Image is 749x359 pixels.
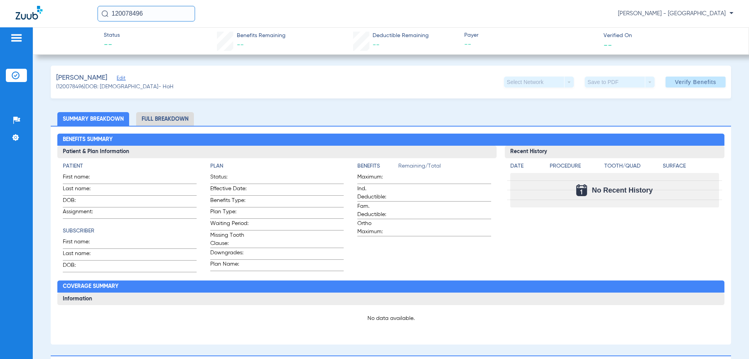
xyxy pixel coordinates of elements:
app-breakdown-title: Date [510,162,543,173]
span: Deductible Remaining [373,32,429,40]
img: hamburger-icon [10,33,23,43]
span: (120078496) DOB: [DEMOGRAPHIC_DATA] - HoH [56,83,174,91]
iframe: Chat Widget [710,321,749,359]
span: Plan Type: [210,208,248,218]
img: Zuub Logo [16,6,43,20]
span: [PERSON_NAME] [56,73,107,83]
h4: Subscriber [63,227,196,235]
span: Status: [210,173,248,184]
span: Downgrades: [210,249,248,259]
span: Waiting Period: [210,220,248,230]
span: [PERSON_NAME] - [GEOGRAPHIC_DATA] [618,10,733,18]
p: No data available. [63,314,719,322]
span: Edit [117,75,124,83]
span: Status [104,31,120,39]
span: -- [104,40,120,51]
li: Summary Breakdown [57,112,129,126]
span: Remaining/Total [398,162,491,173]
span: Verified On [603,32,736,40]
img: Calendar [576,184,587,196]
h3: Patient & Plan Information [57,146,496,158]
span: Maximum: [357,173,396,184]
h4: Surface [663,162,719,170]
h2: Coverage Summary [57,280,724,293]
span: Ind. Deductible: [357,185,396,201]
app-breakdown-title: Procedure [550,162,602,173]
span: DOB: [63,196,101,207]
span: Missing Tooth Clause: [210,231,248,248]
span: Benefits Remaining [237,32,286,40]
h2: Benefits Summary [57,134,724,146]
span: Last name: [63,250,101,260]
span: Verify Benefits [675,79,716,85]
app-breakdown-title: Tooth/Quad [604,162,660,173]
span: DOB: [63,261,101,272]
span: Effective Date: [210,185,248,195]
h4: Tooth/Quad [604,162,660,170]
h4: Procedure [550,162,602,170]
h4: Plan [210,162,344,170]
input: Search for patients [98,6,195,21]
span: First name: [63,173,101,184]
span: Payer [464,31,597,39]
h4: Date [510,162,543,170]
span: Fam. Deductible: [357,202,396,219]
span: -- [603,41,612,49]
button: Verify Benefits [666,77,726,88]
app-breakdown-title: Surface [663,162,719,173]
h4: Benefits [357,162,398,170]
span: Assignment: [63,208,101,218]
span: -- [237,41,244,48]
li: Full Breakdown [136,112,194,126]
span: Benefits Type: [210,196,248,207]
span: Ortho Maximum: [357,220,396,236]
app-breakdown-title: Benefits [357,162,398,173]
span: Plan Name: [210,260,248,271]
h3: Recent History [505,146,724,158]
span: -- [373,41,380,48]
span: First name: [63,238,101,248]
h3: Information [57,293,724,305]
span: No Recent History [592,186,653,194]
img: Search Icon [101,10,108,17]
h4: Patient [63,162,196,170]
span: -- [464,40,597,50]
span: Last name: [63,185,101,195]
